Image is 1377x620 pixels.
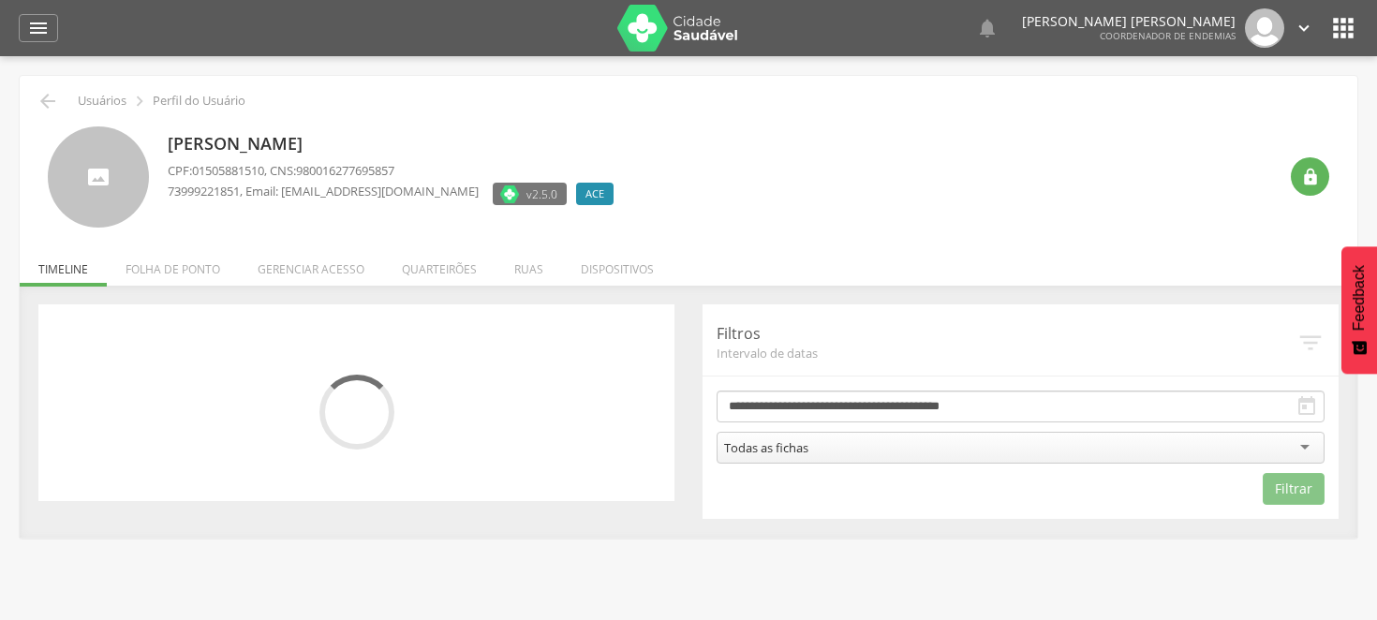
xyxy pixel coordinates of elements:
li: Ruas [496,243,562,287]
i:  [1294,18,1314,38]
span: v2.5.0 [526,185,557,203]
label: Versão do aplicativo [493,183,567,205]
a:  [1294,8,1314,48]
p: [PERSON_NAME] [168,132,623,156]
i:  [1296,395,1318,418]
li: Quarteirões [383,243,496,287]
div: Todas as fichas [724,439,808,456]
span: ACE [585,186,604,201]
li: Gerenciar acesso [239,243,383,287]
p: [PERSON_NAME] [PERSON_NAME] [1022,15,1236,28]
div: Resetar senha [1291,157,1329,196]
span: 73999221851 [168,183,240,199]
i:  [1301,168,1320,186]
p: Perfil do Usuário [153,94,245,109]
i:  [27,17,50,39]
p: , Email: [EMAIL_ADDRESS][DOMAIN_NAME] [168,183,479,200]
button: Filtrar [1263,473,1325,505]
span: Intervalo de datas [717,345,1296,362]
button: Feedback - Mostrar pesquisa [1341,246,1377,374]
p: Filtros [717,323,1296,345]
span: Feedback [1351,265,1368,331]
i:  [1328,13,1358,43]
i: Voltar [37,90,59,112]
i:  [1296,329,1325,357]
span: 980016277695857 [296,162,394,179]
p: Usuários [78,94,126,109]
span: 01505881510 [192,162,264,179]
li: Dispositivos [562,243,673,287]
a:  [976,8,999,48]
p: CPF: , CNS: [168,162,623,180]
i:  [976,17,999,39]
i:  [129,91,150,111]
span: Coordenador de Endemias [1100,29,1236,42]
a:  [19,14,58,42]
li: Folha de ponto [107,243,239,287]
